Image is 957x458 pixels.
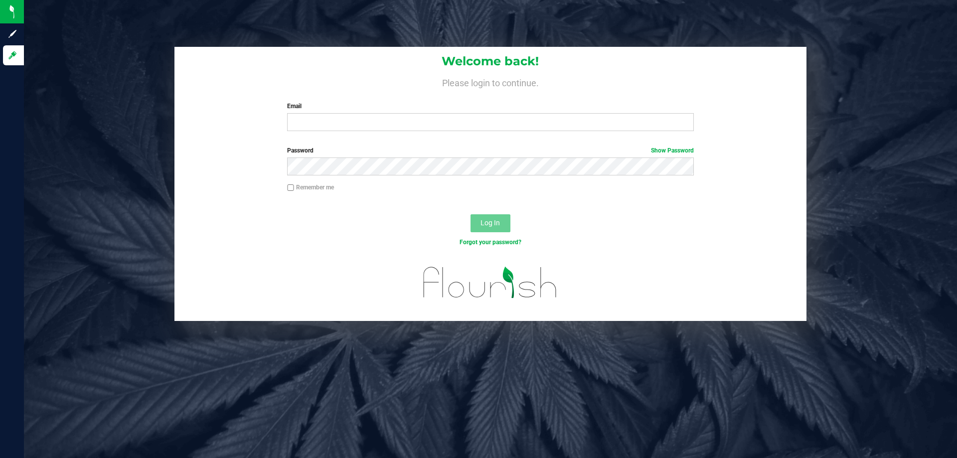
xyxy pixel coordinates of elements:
[287,102,693,111] label: Email
[7,29,17,39] inline-svg: Sign up
[411,257,569,308] img: flourish_logo.svg
[287,147,314,154] span: Password
[480,219,500,227] span: Log In
[287,184,294,191] input: Remember me
[7,50,17,60] inline-svg: Log in
[287,183,334,192] label: Remember me
[471,214,510,232] button: Log In
[460,239,521,246] a: Forgot your password?
[174,55,806,68] h1: Welcome back!
[174,76,806,88] h4: Please login to continue.
[651,147,694,154] a: Show Password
